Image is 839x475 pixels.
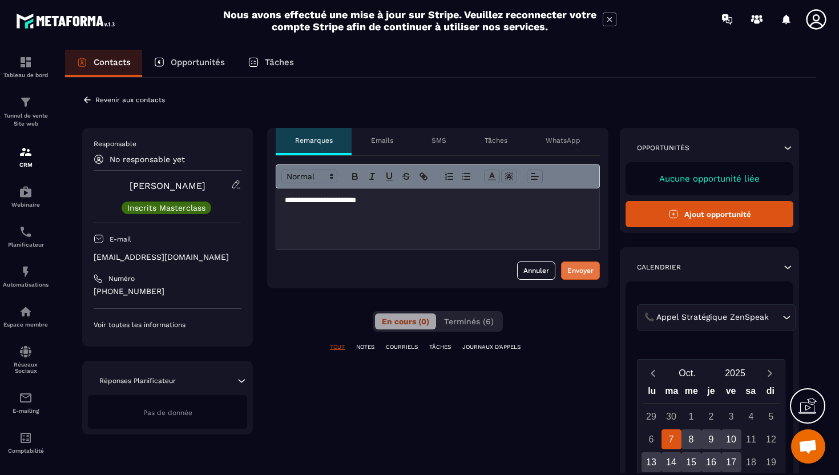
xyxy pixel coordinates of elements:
div: 4 [741,406,761,426]
div: Search for option [637,304,796,331]
p: Emails [371,136,393,145]
div: 18 [741,452,761,472]
div: 17 [721,452,741,472]
img: automations [19,185,33,199]
img: formation [19,145,33,159]
div: lu [642,383,662,403]
div: Ouvrir le chat [791,429,825,464]
a: formationformationTunnel de vente Site web [3,87,49,136]
a: automationsautomationsWebinaire [3,176,49,216]
p: Automatisations [3,281,49,288]
img: accountant [19,431,33,445]
p: Responsable [94,139,241,148]
p: Opportunités [637,143,689,152]
div: 9 [701,429,721,449]
p: Webinaire [3,202,49,208]
p: Tunnel de vente Site web [3,112,49,128]
div: 11 [741,429,761,449]
div: 16 [701,452,721,472]
span: Pas de donnée [143,409,192,417]
p: Tâches [485,136,507,145]
p: SMS [431,136,446,145]
a: Contacts [65,50,142,77]
button: En cours (0) [375,313,436,329]
p: E-mailing [3,408,49,414]
div: 12 [761,429,781,449]
p: Contacts [94,57,131,67]
button: Open years overlay [711,363,759,383]
div: 2 [701,406,721,426]
img: logo [16,10,119,31]
div: 19 [761,452,781,472]
a: formationformationTableau de bord [3,47,49,87]
img: formation [19,95,33,109]
a: Opportunités [142,50,236,77]
p: WhatsApp [546,136,580,145]
a: automationsautomationsEspace membre [3,296,49,336]
img: formation [19,55,33,69]
div: 14 [661,452,681,472]
a: social-networksocial-networkRéseaux Sociaux [3,336,49,383]
div: 15 [681,452,701,472]
a: schedulerschedulerPlanificateur [3,216,49,256]
span: En cours (0) [382,317,429,326]
div: di [760,383,780,403]
input: Search for option [771,311,780,324]
p: Inscrits Masterclass [127,204,205,212]
button: Envoyer [561,261,600,280]
span: 📞 Appel Stratégique ZenSpeak [642,311,771,324]
div: 29 [642,406,661,426]
a: accountantaccountantComptabilité [3,422,49,462]
div: 1 [681,406,701,426]
p: NOTES [356,343,374,351]
p: Tableau de bord [3,72,49,78]
p: TOUT [330,343,345,351]
p: Remarques [295,136,333,145]
div: 5 [761,406,781,426]
div: 6 [642,429,661,449]
div: Envoyer [567,265,594,276]
p: Numéro [108,274,135,283]
button: Ajout opportunité [626,201,793,227]
p: Aucune opportunité liée [637,174,782,184]
img: social-network [19,345,33,359]
img: automations [19,265,33,279]
p: Revenir aux contacts [95,96,165,104]
span: Terminés (6) [444,317,494,326]
p: Calendrier [637,263,681,272]
div: 13 [642,452,661,472]
img: email [19,391,33,405]
p: Opportunités [171,57,225,67]
button: Annuler [517,261,555,280]
p: Tâches [265,57,294,67]
p: CRM [3,162,49,168]
a: Tâches [236,50,305,77]
p: No responsable yet [110,155,185,164]
div: 7 [661,429,681,449]
p: Réponses Planificateur [99,376,176,385]
div: je [701,383,721,403]
a: emailemailE-mailing [3,383,49,422]
div: 8 [681,429,701,449]
button: Previous month [642,365,663,381]
a: [PERSON_NAME] [130,180,205,191]
div: ve [721,383,741,403]
p: Réseaux Sociaux [3,361,49,374]
div: 3 [721,406,741,426]
p: E-mail [110,235,131,244]
div: 30 [661,406,681,426]
p: Planificateur [3,241,49,248]
p: [EMAIL_ADDRESS][DOMAIN_NAME] [94,252,241,263]
p: Comptabilité [3,448,49,454]
img: automations [19,305,33,319]
p: TÂCHES [429,343,451,351]
p: [PHONE_NUMBER] [94,286,241,297]
p: Voir toutes les informations [94,320,241,329]
img: scheduler [19,225,33,239]
div: me [681,383,701,403]
p: Espace membre [3,321,49,328]
p: COURRIELS [386,343,418,351]
button: Next month [759,365,780,381]
div: ma [662,383,682,403]
div: 10 [721,429,741,449]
